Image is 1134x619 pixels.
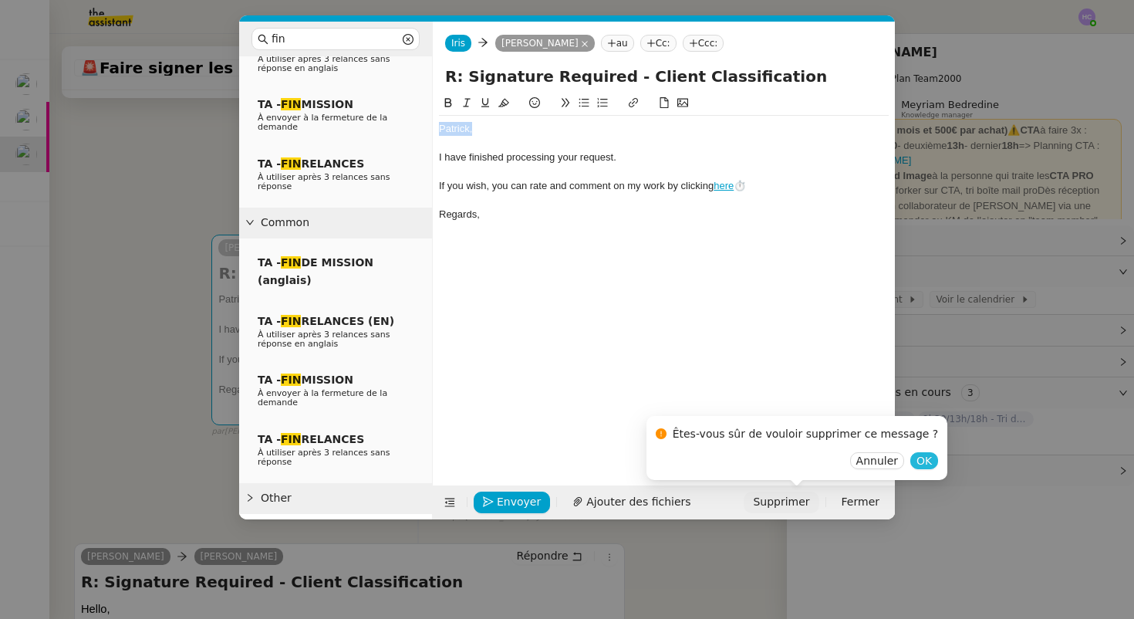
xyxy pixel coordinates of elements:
nz-tag: [PERSON_NAME] [495,35,595,52]
span: À utiliser après 3 relances sans réponse en anglais [258,330,390,349]
span: À utiliser après 3 relances sans réponse [258,448,390,467]
button: Envoyer [474,492,550,513]
em: FIN [281,157,302,170]
span: TA - MISSION [258,98,353,110]
div: Common [239,208,432,238]
button: OK [910,452,938,469]
div: I have finished processing your request. [439,151,889,164]
span: À envoyer à la fermeture de la demande [258,388,387,408]
span: Common [261,214,426,232]
em: FIN [281,374,302,386]
input: Subject [445,65,883,88]
span: TA - RELANCES [258,433,364,445]
input: Templates [272,30,400,48]
span: TA - RELANCES (EN) [258,315,394,327]
nz-tag: Ccc: [683,35,724,52]
em: FIN [281,433,302,445]
span: Ajouter des fichiers [586,493,690,511]
em: FIN [281,98,302,110]
span: À utiliser après 3 relances sans réponse en anglais [258,54,390,73]
span: TA - RELANCES [258,157,364,170]
nz-tag: Cc: [640,35,677,52]
span: Envoyer [497,493,541,511]
div: Other [239,483,432,513]
button: Annuler [850,452,904,469]
span: À envoyer à la fermeture de la demande [258,113,387,132]
span: TA - MISSION [258,374,353,386]
span: Iris [451,38,465,49]
div: Regards, [439,208,889,222]
em: FIN [281,315,302,327]
span: TA - DE MISSION (anglais) [258,256,373,286]
span: Supprimer [753,493,809,511]
a: here [714,180,734,191]
nz-tag: au [601,35,634,52]
span: OK [916,453,932,468]
button: Fermer [832,492,889,513]
span: Fermer [842,493,879,511]
span: Annuler [856,453,898,468]
button: Supprimer [744,492,818,513]
div: Patrick﻿, [439,122,889,136]
div: If you wish, you can rate and comment on my work by clicking ⏱️ [439,179,889,193]
em: FIN [281,256,302,269]
span: Other [261,489,426,507]
button: Ajouter des fichiers [563,492,700,513]
span: À utiliser après 3 relances sans réponse [258,172,390,191]
div: Êtes-vous sûr de vouloir supprimer ce message ? [673,425,939,443]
